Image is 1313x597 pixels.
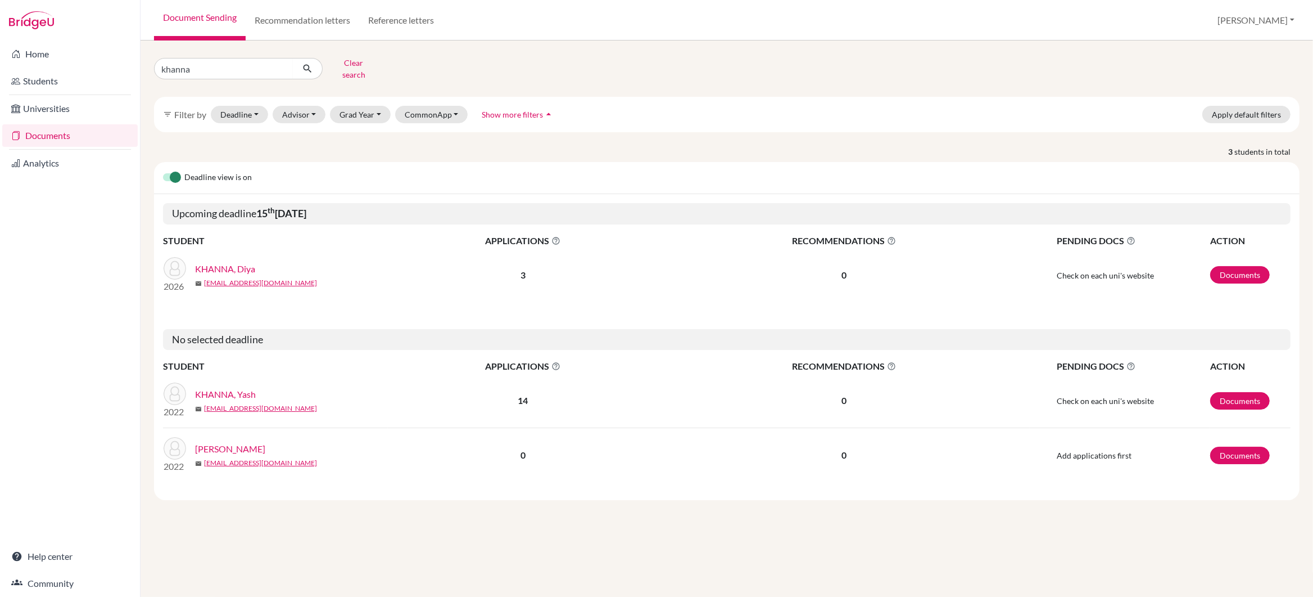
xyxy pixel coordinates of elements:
[1210,359,1291,374] th: ACTION
[543,109,554,120] i: arrow_drop_up
[164,460,186,473] p: 2022
[2,70,138,92] a: Students
[1228,146,1234,158] strong: 3
[388,234,658,248] span: APPLICATIONS
[163,234,388,248] th: STUDENT
[2,152,138,174] a: Analytics
[184,171,252,185] span: Deadline view is on
[1057,234,1209,248] span: PENDING DOCS
[211,106,268,123] button: Deadline
[1057,271,1154,280] span: Check on each uni's website
[1210,447,1270,464] a: Documents
[164,280,186,293] p: 2026
[1210,392,1270,410] a: Documents
[256,207,306,219] b: 15 [DATE]
[9,11,54,29] img: Bridge-U
[2,572,138,595] a: Community
[1057,360,1209,373] span: PENDING DOCS
[163,203,1291,225] h5: Upcoming deadline
[163,329,1291,351] h5: No selected deadline
[1210,234,1291,248] th: ACTION
[195,280,202,287] span: mail
[659,360,1029,373] span: RECOMMENDATIONS
[395,106,468,123] button: CommonApp
[195,262,255,276] a: KHANNA, Diya
[154,58,293,79] input: Find student by name...
[195,442,265,456] a: [PERSON_NAME]
[174,109,206,120] span: Filter by
[195,406,202,412] span: mail
[520,270,526,280] b: 3
[164,437,186,460] img: KHANNA, Ishaan
[520,450,526,460] b: 0
[659,448,1029,462] p: 0
[2,97,138,120] a: Universities
[164,383,186,405] img: KHANNA, Yash
[659,394,1029,407] p: 0
[1210,266,1270,284] a: Documents
[1202,106,1291,123] button: Apply default filters
[323,54,385,83] button: Clear search
[659,234,1029,248] span: RECOMMENDATIONS
[204,403,317,414] a: [EMAIL_ADDRESS][DOMAIN_NAME]
[268,206,275,215] sup: th
[273,106,326,123] button: Advisor
[164,257,186,280] img: KHANNA, Diya
[1212,10,1300,31] button: [PERSON_NAME]
[2,43,138,65] a: Home
[204,278,317,288] a: [EMAIL_ADDRESS][DOMAIN_NAME]
[195,388,256,401] a: KHANNA, Yash
[482,110,543,119] span: Show more filters
[163,359,388,374] th: STUDENT
[472,106,564,123] button: Show more filtersarrow_drop_up
[1057,451,1131,460] span: Add applications first
[195,460,202,467] span: mail
[659,268,1029,282] p: 0
[1057,396,1154,406] span: Check on each uni's website
[518,395,528,406] b: 14
[163,110,172,119] i: filter_list
[2,545,138,568] a: Help center
[204,458,317,468] a: [EMAIL_ADDRESS][DOMAIN_NAME]
[164,405,186,419] p: 2022
[2,124,138,147] a: Documents
[330,106,391,123] button: Grad Year
[388,360,658,373] span: APPLICATIONS
[1234,146,1300,158] span: students in total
